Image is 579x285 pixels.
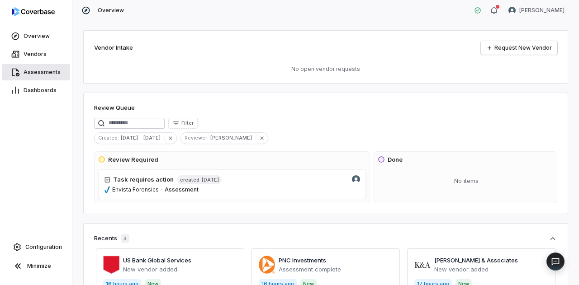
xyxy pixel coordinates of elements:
[98,169,366,199] a: Chadd Myers avatarTask requires actioncreated[DATE]envistaforensics.comEnvista Forensics·Assessment
[12,7,55,16] img: logo-D7KZi-bG.svg
[95,134,121,142] span: Created :
[27,262,51,270] span: Minimize
[94,65,557,73] p: No open vendor requests
[181,120,194,126] span: Filter
[279,257,326,264] a: PNC Investments
[388,155,403,164] h3: Done
[98,7,124,14] span: Overview
[2,82,70,98] a: Dashboards
[181,134,210,142] span: Reviewer :
[508,7,516,14] img: Chadd Myers avatar
[161,186,162,193] span: ·
[2,46,70,62] a: Vendors
[24,69,61,76] span: Assessments
[168,118,198,129] button: Filter
[519,7,565,14] span: [PERSON_NAME]
[4,239,68,255] a: Configuration
[165,186,199,193] span: Assessment
[24,51,47,58] span: Vendors
[112,186,159,193] span: Envista Forensics
[121,134,164,142] span: [DATE] - [DATE]
[378,169,555,193] div: No items
[352,175,360,183] img: Chadd Myers avatar
[24,87,57,94] span: Dashboards
[94,103,135,112] h1: Review Queue
[25,243,62,251] span: Configuration
[113,175,174,184] h4: Task requires action
[210,134,256,142] span: [PERSON_NAME]
[503,4,570,17] button: Chadd Myers avatar[PERSON_NAME]
[2,28,70,44] a: Overview
[123,257,191,264] a: US Bank Global Services
[94,234,557,243] button: Recents3
[121,234,129,243] span: 3
[94,234,129,243] div: Recents
[4,257,68,275] button: Minimize
[24,33,50,40] span: Overview
[481,41,557,55] a: Request New Vendor
[94,43,133,52] h2: Vendor Intake
[434,257,518,264] a: [PERSON_NAME] & Associates
[108,155,158,164] h3: Review Required
[180,177,199,183] span: created
[2,64,70,80] a: Assessments
[201,176,219,183] span: [DATE]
